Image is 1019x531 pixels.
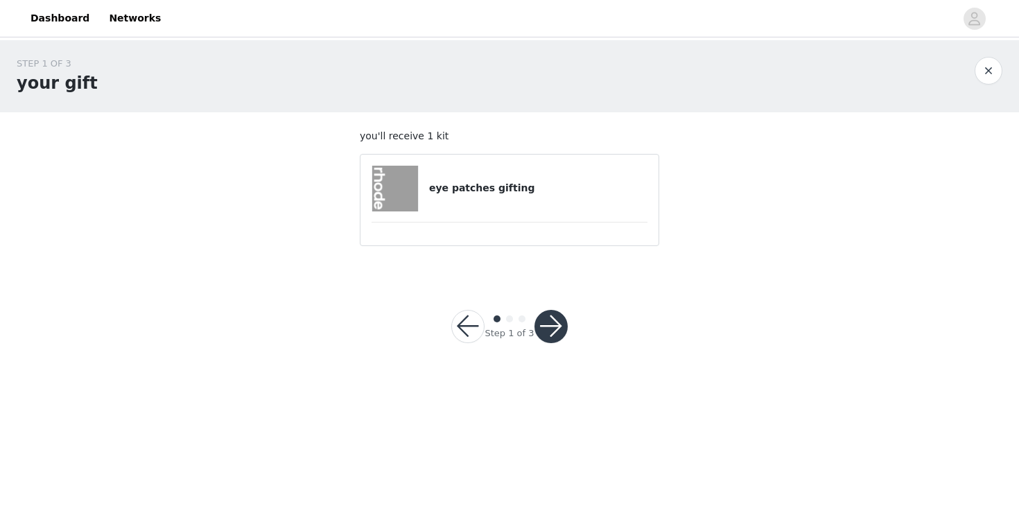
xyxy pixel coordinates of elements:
[22,3,98,34] a: Dashboard
[360,129,659,143] p: you'll receive 1 kit
[485,327,534,340] div: Step 1 of 3
[17,57,98,71] div: STEP 1 OF 3
[429,181,647,195] h4: eye patches gifting
[101,3,169,34] a: Networks
[372,166,418,211] img: eye patches gifting
[968,8,981,30] div: avatar
[17,71,98,96] h1: your gift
